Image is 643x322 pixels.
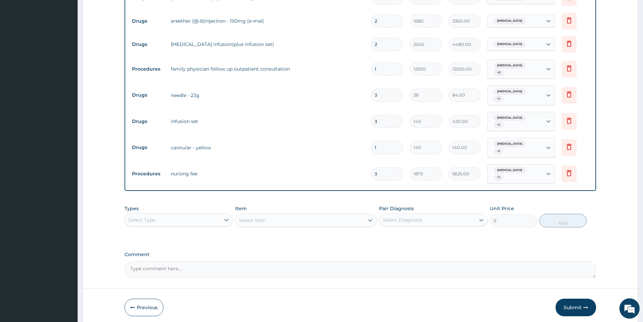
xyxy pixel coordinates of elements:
[494,41,526,48] span: [MEDICAL_DATA]
[35,38,113,47] div: Chat with us now
[167,89,368,102] td: needle - 23g
[494,62,526,69] span: [MEDICAL_DATA]
[167,115,368,128] td: infusion set
[494,167,526,174] span: [MEDICAL_DATA]
[3,184,129,208] textarea: Type your message and hit 'Enter'
[494,115,526,121] span: [MEDICAL_DATA]
[125,299,163,316] button: Previous
[12,34,27,51] img: d_794563401_company_1708531726252_794563401
[494,18,526,24] span: [MEDICAL_DATA]
[167,38,368,51] td: [MEDICAL_DATA] infusion(plus infusion set)
[125,206,139,212] label: Types
[379,205,414,212] label: Pair Diagnosis
[129,168,167,180] td: Procedures
[167,62,368,76] td: family physician follow up outpatient consultation
[494,88,526,95] span: [MEDICAL_DATA]
[494,96,503,102] span: + 1
[129,63,167,75] td: Procedures
[556,299,596,316] button: Submit
[383,217,422,223] div: Select Diagnosis
[167,14,368,28] td: areether (@-b)injection - 150mg (e-mal)
[235,205,247,212] label: Item
[129,15,167,27] td: Drugs
[494,148,503,155] span: + 1
[167,167,368,180] td: nursing fee
[490,205,514,212] label: Unit Price
[39,85,93,153] span: We're online!
[494,122,503,128] span: + 1
[111,3,127,20] div: Minimize live chat window
[494,174,503,181] span: + 1
[539,214,587,227] button: Add
[494,141,526,147] span: [MEDICAL_DATA]
[125,252,596,257] label: Comment
[128,217,155,223] div: Select Type
[167,141,368,154] td: cannular - yellow
[129,89,167,101] td: Drugs
[129,115,167,128] td: Drugs
[129,141,167,154] td: Drugs
[129,38,167,51] td: Drugs
[494,69,504,76] span: + 2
